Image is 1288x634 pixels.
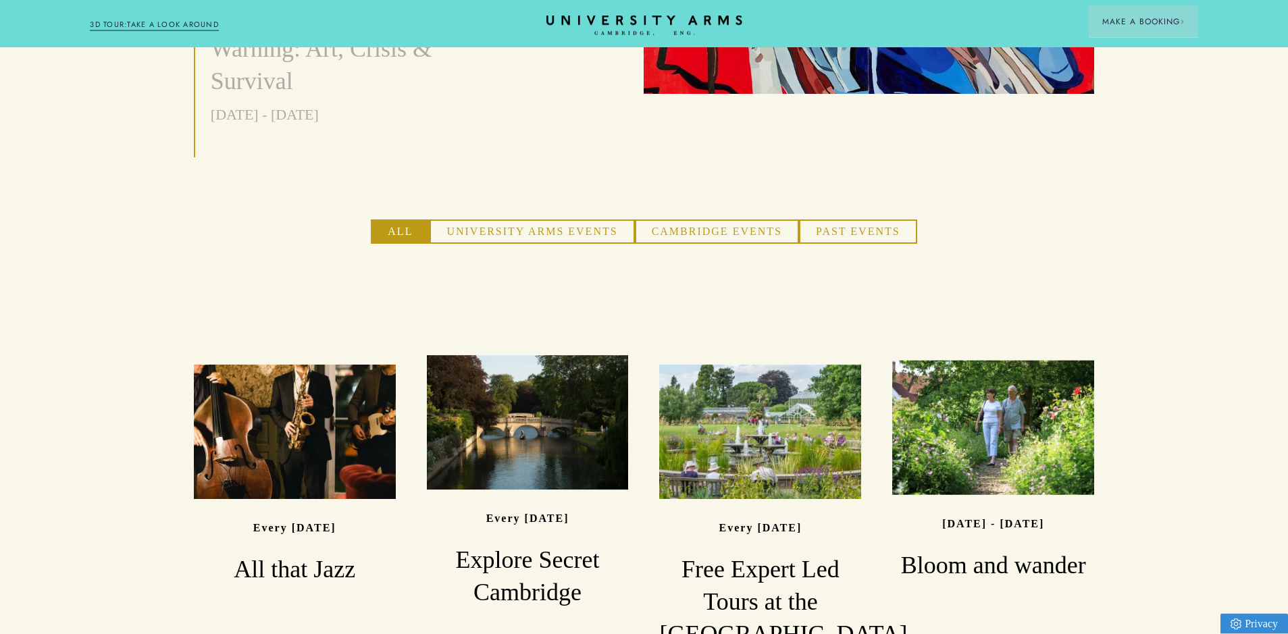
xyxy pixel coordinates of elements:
[194,365,396,586] a: image-573a15625ecc08a3a1e8ed169916b84ebf616e1d-2160x1440-jpg Every [DATE] All that Jazz
[892,550,1094,582] h3: Bloom and wander
[546,16,742,36] a: Home
[1231,618,1241,630] img: Privacy
[430,219,634,244] button: University Arms Events
[211,1,520,98] h3: Here is a [PERSON_NAME] Warning: Art, Crisis & Survival
[194,554,396,586] h3: All that Jazz
[799,219,917,244] button: Past Events
[371,219,430,244] button: All
[253,522,336,533] p: Every [DATE]
[427,355,629,609] a: image-2f25fcfe9322285f695cd42c2c60ad217806459a-4134x2756-jpg Every [DATE] Explore Secret Cambridge
[211,103,520,126] p: [DATE] - [DATE]
[486,512,569,524] p: Every [DATE]
[942,518,1044,529] p: [DATE] - [DATE]
[1180,20,1185,24] img: Arrow icon
[1220,614,1288,634] a: Privacy
[90,19,219,31] a: 3D TOUR:TAKE A LOOK AROUND
[1089,5,1198,38] button: Make a BookingArrow icon
[427,544,629,609] h3: Explore Secret Cambridge
[719,522,802,533] p: Every [DATE]
[892,361,1094,582] a: image-44844f17189f97b16a1959cb954ea70d42296e25-6720x4480-jpg [DATE] - [DATE] Bloom and wander
[635,219,799,244] button: Cambridge Events
[1102,16,1185,28] span: Make a Booking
